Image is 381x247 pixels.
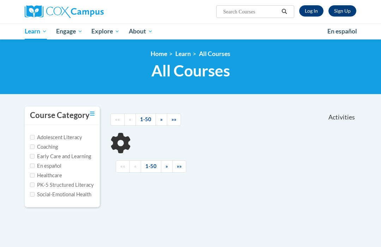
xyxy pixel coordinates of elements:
[129,116,131,122] span: «
[30,172,62,179] label: Healthcare
[30,143,58,151] label: Coaching
[30,191,91,198] label: Social-Emotional Health
[167,113,181,126] a: End
[328,113,355,121] span: Activities
[299,5,323,17] a: Log In
[91,27,120,36] span: Explore
[30,153,91,160] label: Early Care and Learning
[156,113,167,126] a: Next
[177,163,182,169] span: »»
[30,154,35,159] input: Checkbox for Options
[20,23,52,39] a: Learn
[323,24,362,39] a: En español
[327,27,357,35] span: En español
[30,134,82,141] label: Adolescent Literacy
[115,116,120,122] span: ««
[141,160,161,173] a: 1-50
[90,110,95,118] a: Toggle collapse
[124,113,136,126] a: Previous
[199,50,230,57] a: All Courses
[279,7,290,16] button: Search
[151,50,167,57] a: Home
[328,5,356,17] a: Register
[116,160,130,173] a: Begining
[151,61,230,80] span: All Courses
[25,5,128,18] a: Cox Campus
[161,160,173,173] a: Next
[30,173,35,178] input: Checkbox for Options
[124,23,157,39] a: About
[30,144,35,149] input: Checkbox for Options
[30,162,61,170] label: En español
[223,7,279,16] input: Search Courses
[165,163,168,169] span: »
[30,135,35,140] input: Checkbox for Options
[160,116,163,122] span: »
[52,23,87,39] a: Engage
[19,23,362,39] div: Main menu
[172,160,186,173] a: End
[87,23,124,39] a: Explore
[56,27,83,36] span: Engage
[30,181,94,189] label: PK-5 Structured Literacy
[30,192,35,197] input: Checkbox for Options
[120,163,125,169] span: ««
[134,163,137,169] span: «
[30,183,35,187] input: Checkbox for Options
[129,27,153,36] span: About
[129,160,141,173] a: Previous
[25,5,104,18] img: Cox Campus
[30,163,35,168] input: Checkbox for Options
[171,116,176,122] span: »»
[30,110,90,121] h3: Course Category
[25,27,47,36] span: Learn
[135,113,156,126] a: 1-50
[110,113,125,126] a: Begining
[175,50,191,57] a: Learn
